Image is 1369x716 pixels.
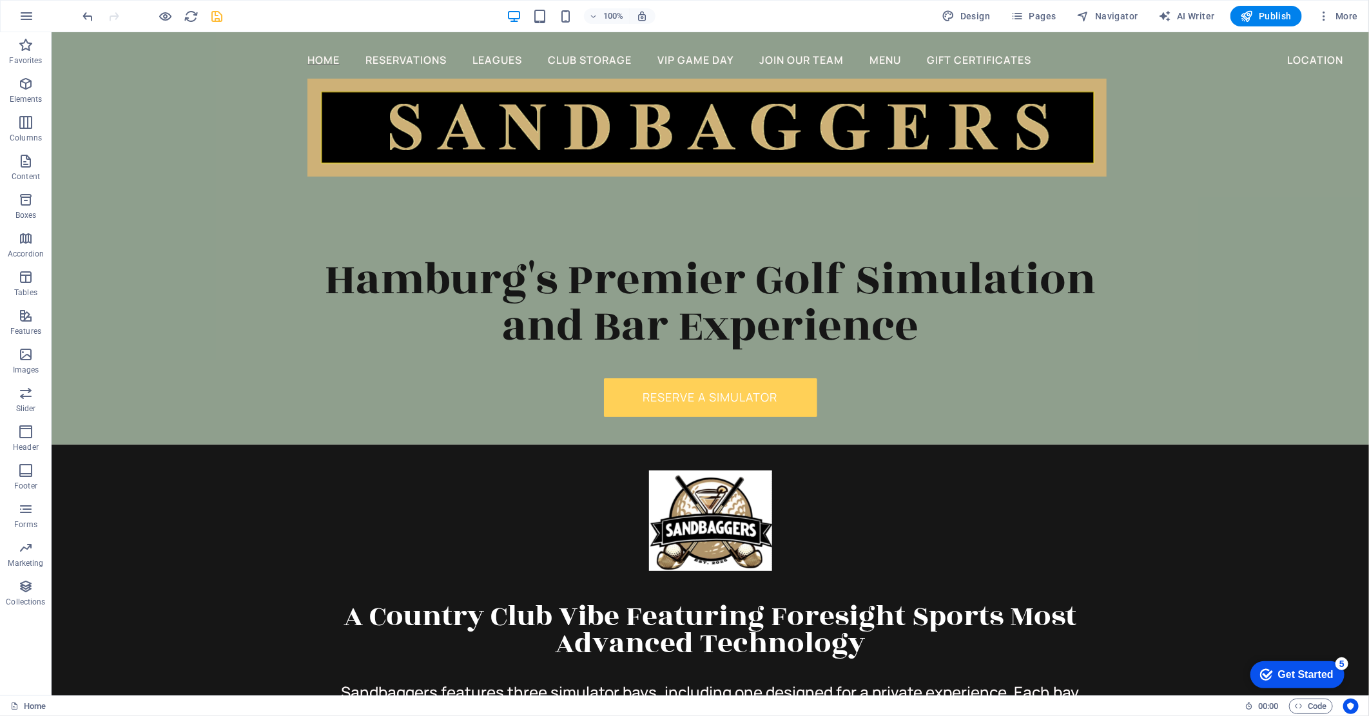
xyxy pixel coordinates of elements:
[1230,6,1302,26] button: Publish
[937,6,996,26] button: Design
[10,6,104,34] div: Get Started 5 items remaining, 0% complete
[184,8,199,24] button: reload
[184,9,199,24] i: Reload page
[1005,6,1061,26] button: Pages
[13,365,39,375] p: Images
[1011,10,1056,23] span: Pages
[603,8,624,24] h6: 100%
[12,171,40,182] p: Content
[1312,6,1363,26] button: More
[1245,699,1279,714] h6: Session time
[81,8,96,24] button: undo
[584,8,630,24] button: 100%
[38,14,93,26] div: Get Started
[10,326,41,336] p: Features
[1077,10,1138,23] span: Navigator
[10,94,43,104] p: Elements
[209,8,225,24] button: save
[14,287,37,298] p: Tables
[1289,699,1333,714] button: Code
[1343,699,1359,714] button: Usercentrics
[14,519,37,530] p: Forms
[210,9,225,24] i: Save (Ctrl+S)
[10,133,42,143] p: Columns
[6,597,45,607] p: Collections
[10,699,46,714] a: Click to cancel selection. Double-click to open Pages
[95,3,108,15] div: 5
[14,481,37,491] p: Footer
[1317,10,1358,23] span: More
[637,10,648,22] i: On resize automatically adjust zoom level to fit chosen device.
[16,403,36,414] p: Slider
[1072,6,1143,26] button: Navigator
[158,8,173,24] button: Click here to leave preview mode and continue editing
[1154,6,1220,26] button: AI Writer
[1295,699,1327,714] span: Code
[1267,701,1269,711] span: :
[937,6,996,26] div: Design (Ctrl+Alt+Y)
[15,210,37,220] p: Boxes
[1159,10,1215,23] span: AI Writer
[8,558,43,568] p: Marketing
[1241,10,1292,23] span: Publish
[81,9,96,24] i: Undo: Edit headline (Ctrl+Z)
[942,10,991,23] span: Design
[8,249,44,259] p: Accordion
[13,442,39,452] p: Header
[1258,699,1278,714] span: 00 00
[9,55,42,66] p: Favorites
